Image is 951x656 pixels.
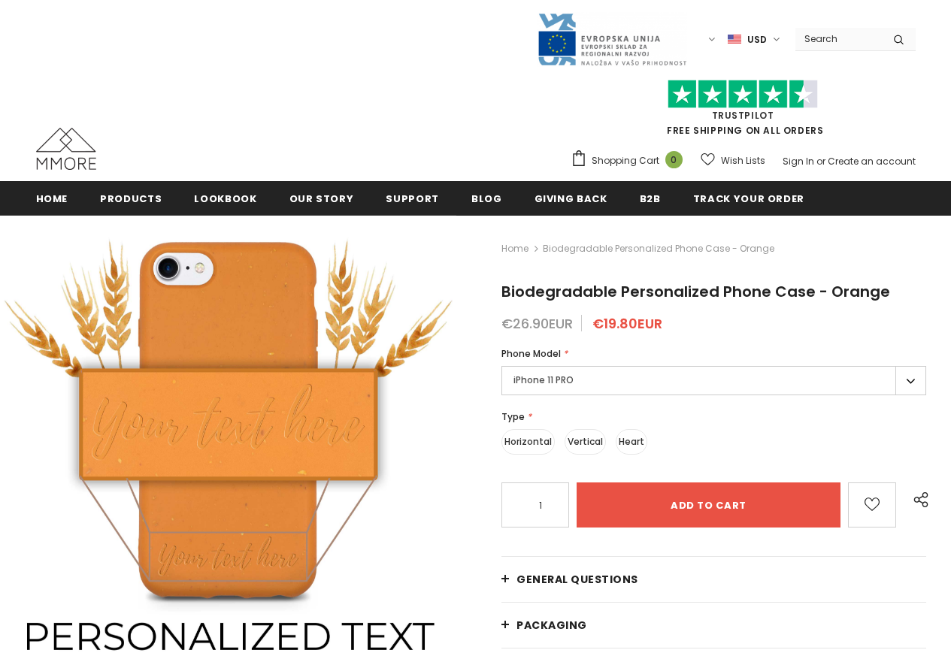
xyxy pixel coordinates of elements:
[728,33,741,46] img: USD
[501,281,890,302] span: Biodegradable Personalized Phone Case - Orange
[747,32,767,47] span: USD
[783,155,814,168] a: Sign In
[501,240,529,258] a: Home
[289,192,354,206] span: Our Story
[501,347,561,360] span: Phone Model
[543,240,774,258] span: Biodegradable Personalized Phone Case - Orange
[535,192,607,206] span: Giving back
[592,314,662,333] span: €19.80EUR
[668,80,818,109] img: Trust Pilot Stars
[501,366,926,395] label: iPhone 11 PRO
[194,181,256,215] a: Lookbook
[571,150,690,172] a: Shopping Cart 0
[665,151,683,168] span: 0
[194,192,256,206] span: Lookbook
[516,618,587,633] span: PACKAGING
[537,12,687,67] img: Javni Razpis
[516,572,638,587] span: General Questions
[571,86,916,137] span: FREE SHIPPING ON ALL ORDERS
[501,314,573,333] span: €26.90EUR
[471,181,502,215] a: Blog
[386,192,439,206] span: support
[36,128,96,170] img: MMORE Cases
[535,181,607,215] a: Giving back
[100,192,162,206] span: Products
[501,410,525,423] span: Type
[565,429,606,455] label: Vertical
[795,28,882,50] input: Search Site
[386,181,439,215] a: support
[721,153,765,168] span: Wish Lists
[471,192,502,206] span: Blog
[289,181,354,215] a: Our Story
[36,192,68,206] span: Home
[36,181,68,215] a: Home
[640,192,661,206] span: B2B
[501,603,926,648] a: PACKAGING
[816,155,825,168] span: or
[712,109,774,122] a: Trustpilot
[693,192,804,206] span: Track your order
[693,181,804,215] a: Track your order
[100,181,162,215] a: Products
[501,557,926,602] a: General Questions
[701,147,765,174] a: Wish Lists
[501,429,555,455] label: Horizontal
[537,32,687,45] a: Javni Razpis
[616,429,647,455] label: Heart
[640,181,661,215] a: B2B
[592,153,659,168] span: Shopping Cart
[828,155,916,168] a: Create an account
[577,482,840,528] input: Add to cart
